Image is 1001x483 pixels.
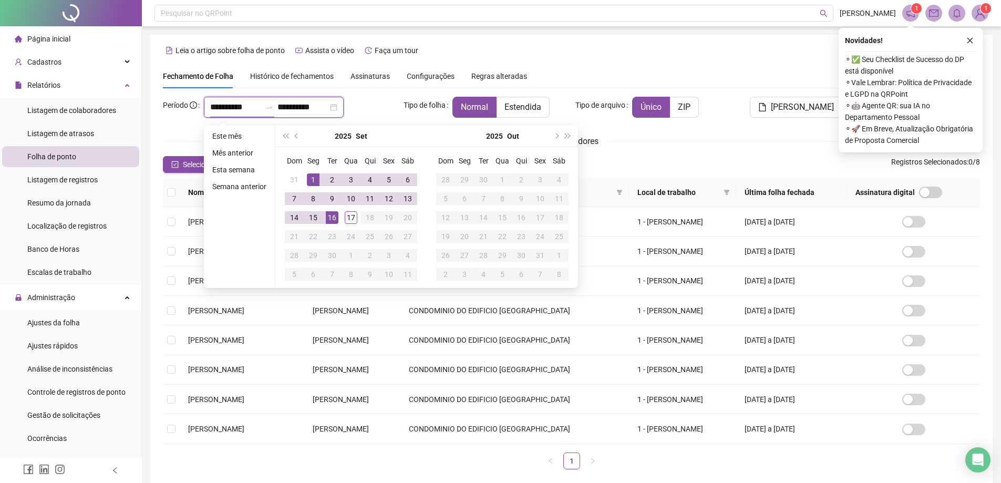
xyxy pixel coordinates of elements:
span: Histórico de fechamentos [250,72,334,80]
div: 30 [477,173,490,186]
span: Nome do colaborador [188,187,287,198]
span: Ajustes rápidos [27,342,78,350]
div: 10 [383,268,395,281]
span: close [966,37,974,44]
span: Local de trabalho [637,187,719,198]
td: CONDOMINIO DO EDIFICIO [GEOGRAPHIC_DATA] [400,296,629,325]
button: prev-year [291,126,303,147]
div: 20 [458,230,471,243]
div: 7 [534,268,546,281]
div: 2 [326,173,338,186]
div: 12 [439,211,452,224]
td: [PERSON_NAME] [304,325,400,355]
div: 7 [477,192,490,205]
td: 2025-09-29 [455,170,474,189]
th: Dom [436,151,455,170]
th: Qui [360,151,379,170]
span: swap-right [265,103,273,111]
div: 2 [439,268,452,281]
div: 2 [515,173,528,186]
td: 2025-10-04 [550,170,569,189]
div: 27 [401,230,414,243]
div: 19 [383,211,395,224]
div: 23 [515,230,528,243]
div: 29 [458,173,471,186]
td: 2025-08-31 [285,170,304,189]
div: 18 [553,211,565,224]
td: 2025-09-28 [285,246,304,265]
div: 3 [534,173,546,186]
th: Ter [474,151,493,170]
span: Regras alteradas [471,73,527,80]
span: [PERSON_NAME] 1 [188,247,250,255]
div: 14 [477,211,490,224]
td: 2025-10-14 [474,208,493,227]
td: 2025-10-10 [379,265,398,284]
td: 2025-11-04 [474,265,493,284]
th: Sáb [550,151,569,170]
span: Folha de ponto [27,152,76,161]
td: 2025-10-02 [512,170,531,189]
button: year panel [335,126,352,147]
li: 1 [563,453,580,469]
div: 22 [496,230,509,243]
td: 2025-11-06 [512,265,531,284]
td: [DATE] a [DATE] [736,325,848,355]
span: Único [641,102,662,112]
td: 2025-11-02 [436,265,455,284]
div: 16 [515,211,528,224]
div: 1 [553,249,565,262]
span: bell [952,8,962,18]
td: 2025-10-08 [493,189,512,208]
span: Listagem de colaboradores [27,106,116,115]
span: Validar protocolo [27,457,84,466]
td: 2025-09-02 [323,170,342,189]
td: 2025-09-20 [398,208,417,227]
th: Última folha fechada [736,178,848,207]
td: 2025-09-12 [379,189,398,208]
span: : 0 / 8 [891,156,980,173]
span: ⚬ Vale Lembrar: Política de Privacidade e LGPD na QRPoint [845,77,976,100]
td: 2025-09-18 [360,208,379,227]
div: 2 [364,249,376,262]
td: 2025-10-22 [493,227,512,246]
div: 31 [288,173,301,186]
div: 1 [307,173,319,186]
div: 28 [288,249,301,262]
td: 2025-10-25 [550,227,569,246]
span: [PERSON_NAME] [771,101,834,114]
td: 2025-11-03 [455,265,474,284]
td: [DATE] a [DATE] [736,207,848,237]
td: 1 - [PERSON_NAME] [629,296,736,325]
div: 12 [383,192,395,205]
div: 25 [364,230,376,243]
div: 5 [496,268,509,281]
td: 2025-09-05 [379,170,398,189]
span: Cadastros [27,58,61,66]
span: Selecionar todos [183,159,237,170]
span: Tipo de arquivo [575,99,625,111]
td: 2025-10-23 [512,227,531,246]
div: 30 [326,249,338,262]
th: Sex [531,151,550,170]
span: Gestão de solicitações [27,411,100,419]
td: 2025-11-07 [531,265,550,284]
td: 2025-10-16 [512,208,531,227]
span: Configurações [407,73,455,80]
div: 4 [401,249,414,262]
span: youtube [295,47,303,54]
span: filter [616,189,623,196]
td: 2025-10-11 [550,189,569,208]
span: notification [906,8,915,18]
td: 2025-10-27 [455,246,474,265]
div: 19 [439,230,452,243]
td: 2025-09-21 [285,227,304,246]
div: 1 [345,249,357,262]
button: month panel [356,126,367,147]
div: 18 [364,211,376,224]
td: 2025-11-08 [550,265,569,284]
span: to [265,103,273,111]
td: 2025-10-06 [304,265,323,284]
li: Semana anterior [208,180,271,193]
div: 28 [439,173,452,186]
